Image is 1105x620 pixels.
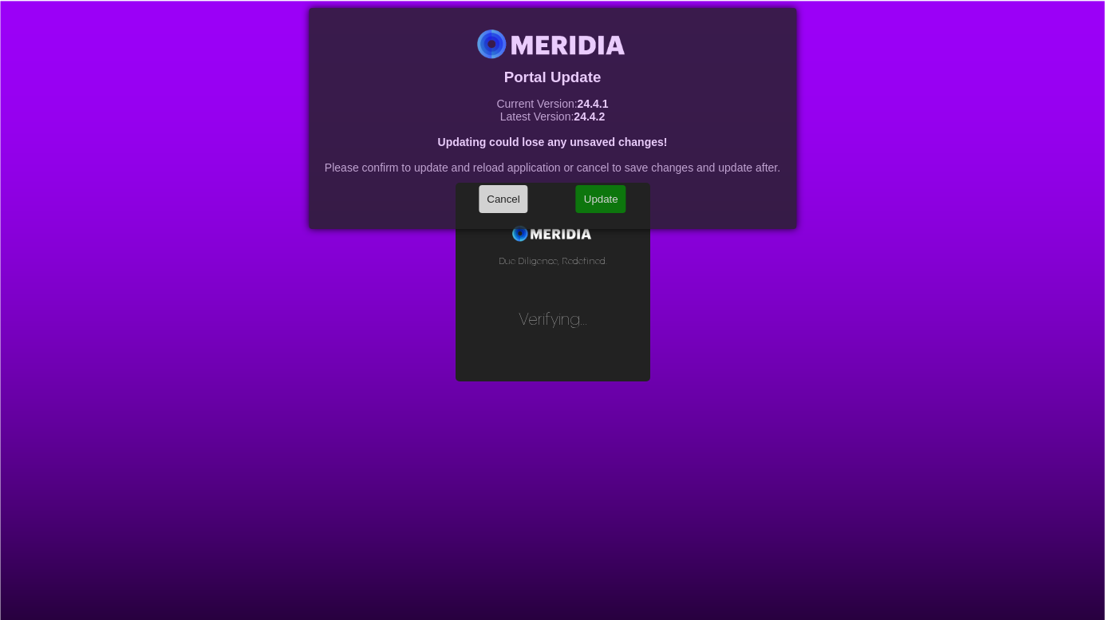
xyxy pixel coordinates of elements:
button: Update [576,185,626,213]
strong: 24.4.2 [574,110,605,123]
strong: Updating could lose any unsaved changes! [438,136,668,148]
button: Cancel [479,185,528,213]
strong: 24.4.1 [578,97,609,110]
p: Current Version: Latest Version: Please confirm to update and reload application or cancel to sav... [325,97,780,174]
img: Meridia Logo [473,24,633,65]
h3: Portal Update [325,69,780,86]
